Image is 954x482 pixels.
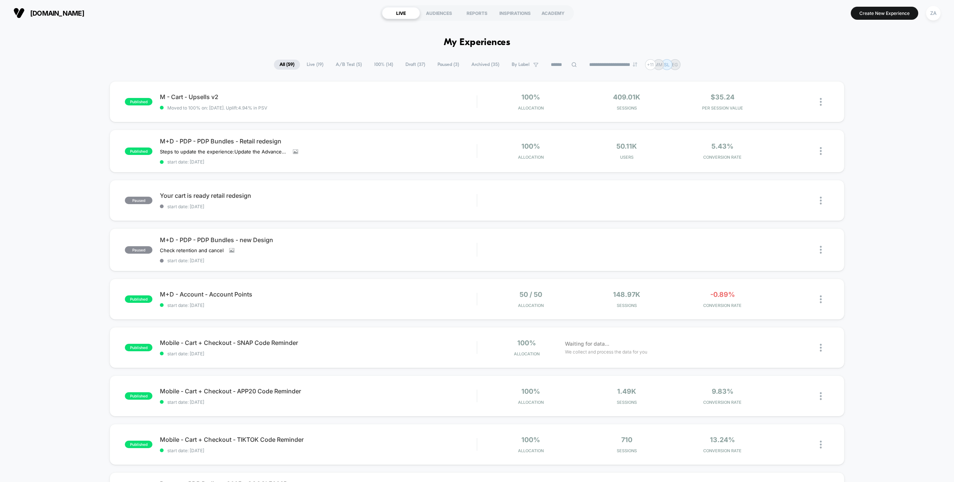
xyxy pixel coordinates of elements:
[125,148,152,155] span: published
[518,448,544,453] span: Allocation
[712,387,733,395] span: 9.83%
[160,247,224,253] span: Check retention and cancel
[926,6,941,20] div: ZA
[820,344,822,352] img: close
[160,93,477,101] span: M - Cart - Upsells v2
[160,258,477,263] span: start date: [DATE]
[160,339,477,346] span: Mobile - Cart + Checkout - SNAP Code Reminder
[645,59,656,70] div: + 11
[613,291,640,298] span: 148.97k
[125,98,152,105] span: published
[125,344,152,351] span: published
[512,62,530,67] span: By Label
[167,105,267,111] span: Moved to 100% on: [DATE] . Uplift: 4.94% in PSV
[616,142,637,150] span: 50.11k
[633,62,637,67] img: end
[521,436,540,444] span: 100%
[820,98,822,106] img: close
[458,7,496,19] div: REPORTS
[330,60,367,70] span: A/B Test ( 5 )
[676,105,768,111] span: PER SESSION VALUE
[160,351,477,356] span: start date: [DATE]
[820,441,822,448] img: close
[710,436,735,444] span: 13.24%
[676,155,768,160] span: CONVERSION RATE
[160,291,477,298] span: M+D - Account - Account Points
[851,7,918,20] button: Create New Experience
[565,348,647,355] span: We collect and process the data for you
[432,60,465,70] span: Paused ( 3 )
[518,303,544,308] span: Allocation
[581,105,673,111] span: Sessions
[521,93,540,101] span: 100%
[274,60,300,70] span: All ( 59 )
[820,392,822,400] img: close
[581,400,673,405] span: Sessions
[517,339,536,347] span: 100%
[125,441,152,448] span: published
[160,149,287,155] span: Steps to update the experience:Update the Advanced RulingUpdate the page targeting
[13,7,25,19] img: Visually logo
[617,387,636,395] span: 1.49k
[710,291,735,298] span: -0.89%
[820,295,822,303] img: close
[382,7,420,19] div: LIVE
[420,7,458,19] div: AUDIENCES
[621,436,632,444] span: 710
[654,62,663,67] p: MM
[521,387,540,395] span: 100%
[676,400,768,405] span: CONVERSION RATE
[400,60,431,70] span: Draft ( 37 )
[466,60,505,70] span: Archived ( 35 )
[160,236,477,244] span: M+D - PDP - PDP Bundles - new Design
[820,197,822,204] img: close
[676,448,768,453] span: CONVERSION RATE
[518,105,544,111] span: Allocation
[125,392,152,400] span: published
[160,399,477,405] span: start date: [DATE]
[125,246,152,254] span: paused
[125,197,152,204] span: paused
[125,295,152,303] span: published
[369,60,399,70] span: 100% ( 14 )
[711,142,733,150] span: 5.43%
[581,448,673,453] span: Sessions
[924,6,943,21] button: ZA
[820,246,822,254] img: close
[519,291,542,298] span: 50 / 50
[11,7,86,19] button: [DOMAIN_NAME]
[521,142,540,150] span: 100%
[496,7,534,19] div: INSPIRATIONS
[514,351,540,356] span: Allocation
[160,137,477,145] span: M+D - PDP - PDP Bundles - Retail redesign
[534,7,572,19] div: ACADEMY
[711,93,735,101] span: $35.24
[581,303,673,308] span: Sessions
[676,303,768,308] span: CONVERSION RATE
[444,37,511,48] h1: My Experiences
[518,155,544,160] span: Allocation
[160,448,477,453] span: start date: [DATE]
[518,400,544,405] span: Allocation
[672,62,678,67] p: EG
[160,387,477,395] span: Mobile - Cart + Checkout - APP20 Code Reminder
[160,192,477,199] span: Your cart is ready retail redesign
[160,159,477,165] span: start date: [DATE]
[565,340,609,348] span: Waiting for data...
[160,204,477,209] span: start date: [DATE]
[30,9,84,17] span: [DOMAIN_NAME]
[820,147,822,155] img: close
[301,60,329,70] span: Live ( 19 )
[160,436,477,443] span: Mobile - Cart + Checkout - TIKTOK Code Reminder
[160,302,477,308] span: start date: [DATE]
[664,62,670,67] p: SL
[613,93,640,101] span: 409.01k
[581,155,673,160] span: Users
